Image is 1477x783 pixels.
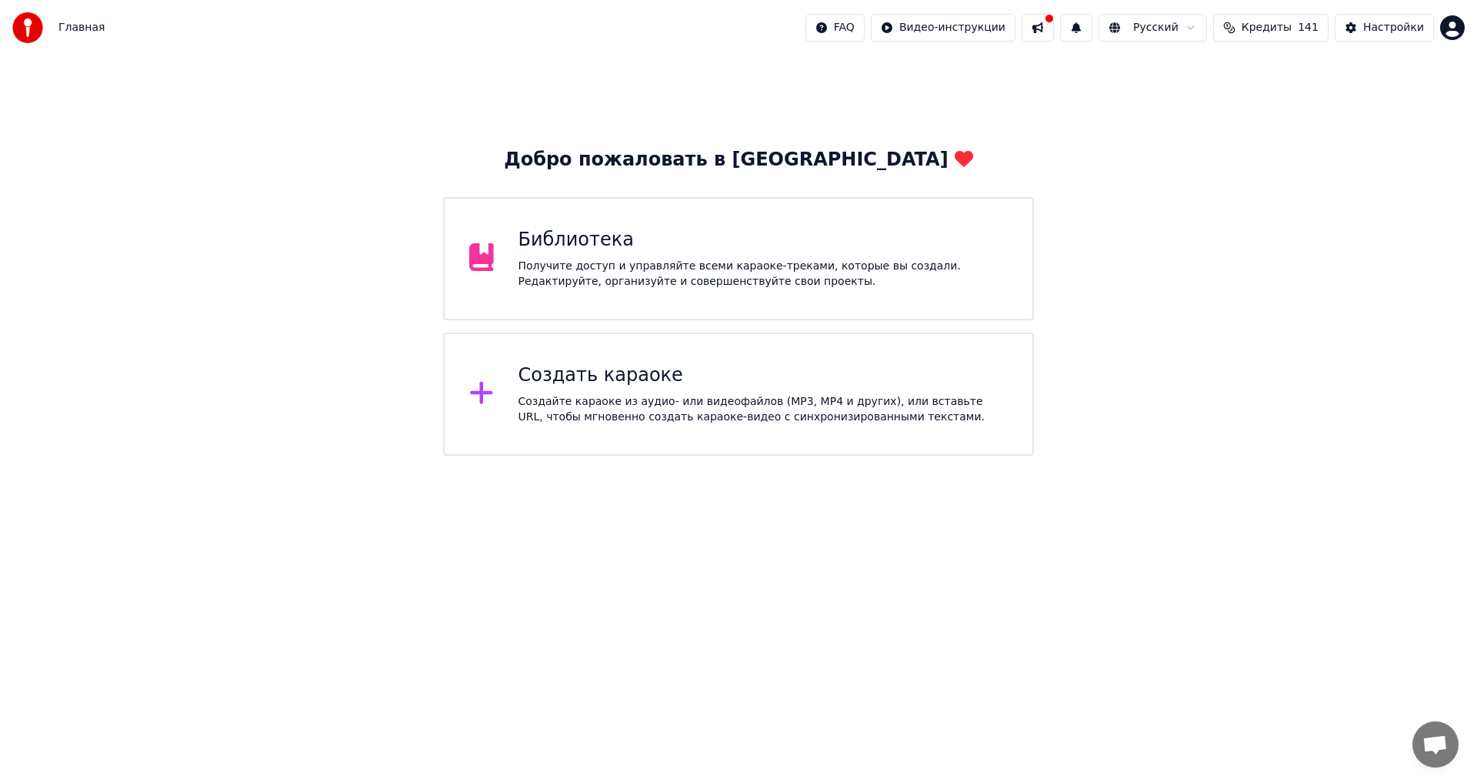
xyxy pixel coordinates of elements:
[1298,20,1319,35] span: 141
[518,363,1009,388] div: Создать караоке
[1363,20,1424,35] div: Настройки
[805,14,865,42] button: FAQ
[58,20,105,35] nav: breadcrumb
[12,12,43,43] img: youka
[518,394,1009,425] div: Создайте караоке из аудио- или видеофайлов (MP3, MP4 и других), или вставьте URL, чтобы мгновенно...
[58,20,105,35] span: Главная
[518,259,1009,289] div: Получите доступ и управляйте всеми караоке-треками, которые вы создали. Редактируйте, организуйте...
[1335,14,1434,42] button: Настройки
[1213,14,1329,42] button: Кредиты141
[504,148,972,172] div: Добро пожаловать в [GEOGRAPHIC_DATA]
[518,228,1009,253] div: Библиотека
[871,14,1015,42] button: Видео-инструкции
[1242,20,1292,35] span: Кредиты
[1412,721,1459,768] div: Открытый чат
